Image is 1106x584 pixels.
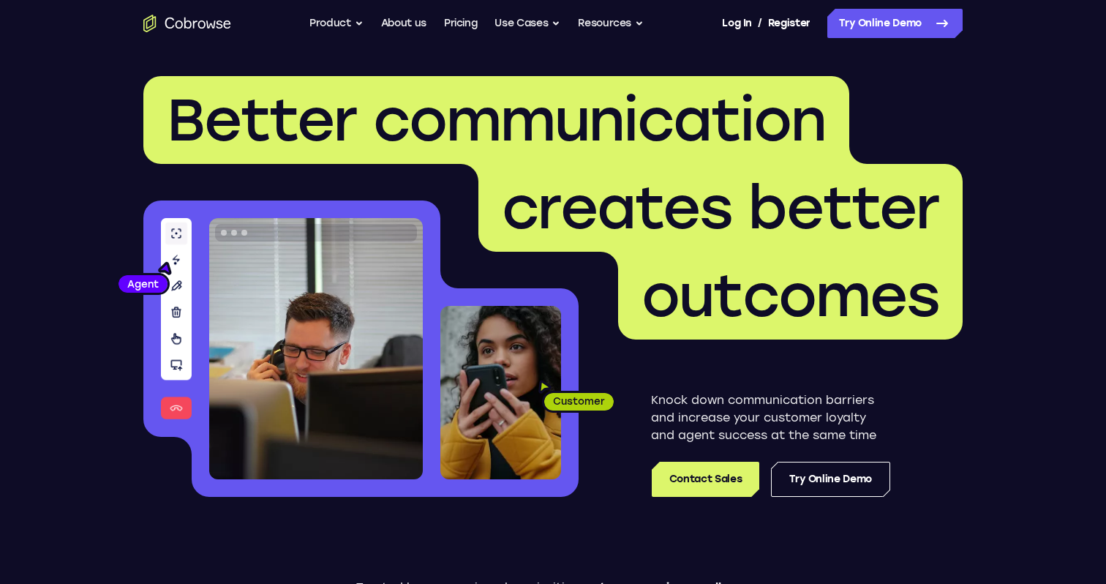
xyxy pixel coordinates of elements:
img: A customer holding their phone [440,306,561,479]
img: A customer support agent talking on the phone [209,218,423,479]
a: Contact Sales [652,462,759,497]
button: Use Cases [494,9,560,38]
a: Pricing [444,9,478,38]
span: / [758,15,762,32]
a: Try Online Demo [771,462,890,497]
a: Log In [722,9,751,38]
a: Go to the home page [143,15,231,32]
a: About us [381,9,426,38]
span: creates better [502,173,939,243]
span: outcomes [642,261,939,331]
p: Knock down communication barriers and increase your customer loyalty and agent success at the sam... [651,392,890,444]
button: Product [309,9,364,38]
a: Register [768,9,810,38]
a: Try Online Demo [827,9,963,38]
span: Better communication [167,85,826,155]
button: Resources [578,9,644,38]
